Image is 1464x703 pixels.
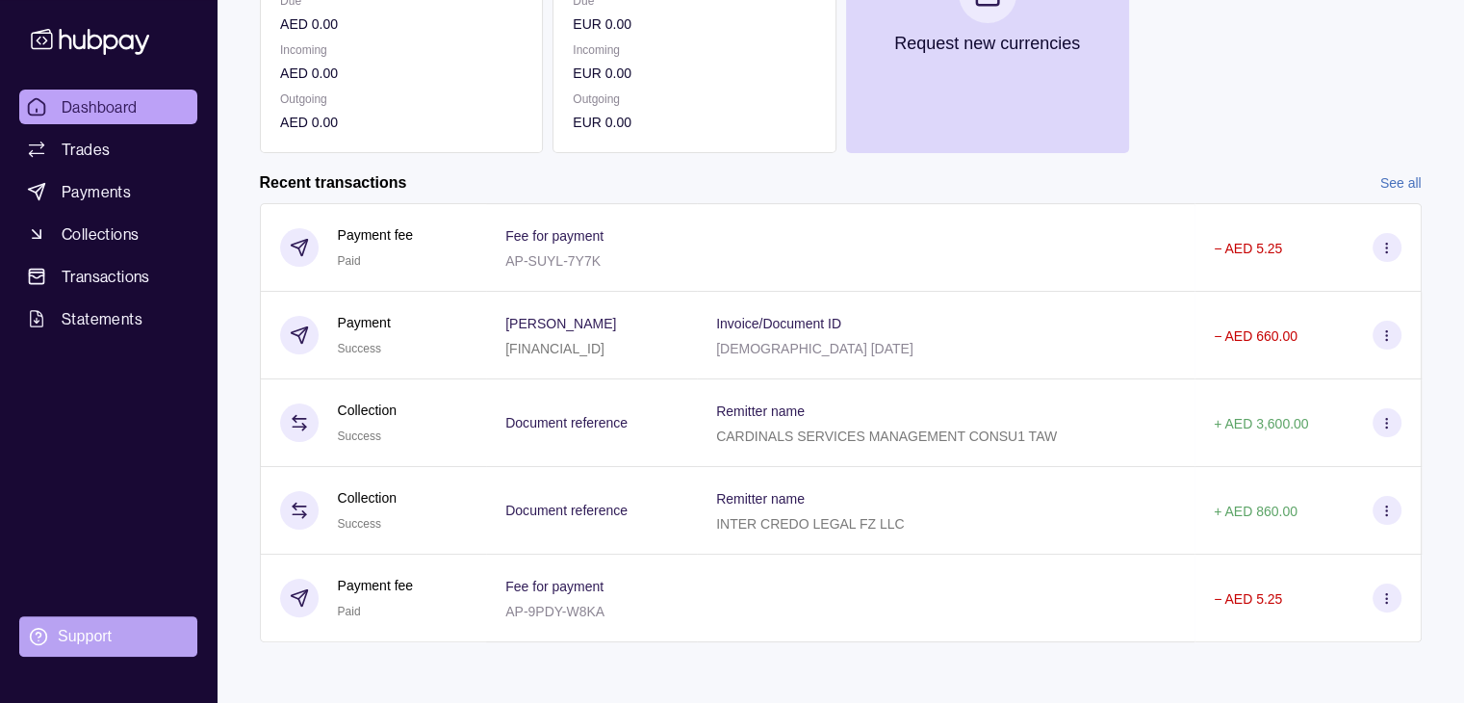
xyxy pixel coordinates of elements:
[716,429,1057,444] p: CARDINALS SERVICES MANAGEMENT CONSU1 TAW
[62,180,131,203] span: Payments
[338,517,381,531] span: Success
[62,95,138,118] span: Dashboard
[280,112,523,133] p: AED 0.00
[338,254,361,268] span: Paid
[573,89,815,110] p: Outgoing
[19,301,197,336] a: Statements
[19,90,197,124] a: Dashboard
[338,224,414,246] p: Payment fee
[505,253,601,269] p: AP-SUYL-7Y7K
[260,172,407,194] h2: Recent transactions
[338,400,397,421] p: Collection
[573,63,815,84] p: EUR 0.00
[1214,416,1308,431] p: + AED 3,600.00
[338,575,414,596] p: Payment fee
[280,13,523,35] p: AED 0.00
[58,626,112,647] div: Support
[1380,172,1422,194] a: See all
[19,616,197,657] a: Support
[338,605,361,618] span: Paid
[716,404,805,419] p: Remitter name
[716,341,913,356] p: [DEMOGRAPHIC_DATA] [DATE]
[505,503,628,518] p: Document reference
[280,89,523,110] p: Outgoing
[573,112,815,133] p: EUR 0.00
[573,13,815,35] p: EUR 0.00
[1214,591,1282,607] p: − AED 5.25
[505,604,604,619] p: AP-9PDY-W8KA
[1214,504,1297,519] p: + AED 860.00
[19,217,197,251] a: Collections
[716,491,805,507] p: Remitter name
[505,316,616,331] p: [PERSON_NAME]
[338,342,381,355] span: Success
[280,39,523,61] p: Incoming
[338,430,381,443] span: Success
[338,312,391,333] p: Payment
[62,307,142,330] span: Statements
[505,341,604,356] p: [FINANCIAL_ID]
[894,33,1080,54] p: Request new currencies
[505,415,628,430] p: Document reference
[1214,328,1297,344] p: − AED 660.00
[19,174,197,209] a: Payments
[505,228,604,244] p: Fee for payment
[62,265,150,288] span: Transactions
[19,132,197,167] a: Trades
[19,259,197,294] a: Transactions
[573,39,815,61] p: Incoming
[338,487,397,508] p: Collection
[505,579,604,594] p: Fee for payment
[62,222,139,246] span: Collections
[716,516,905,532] p: INTER CREDO LEGAL FZ LLC
[280,63,523,84] p: AED 0.00
[62,138,110,161] span: Trades
[1214,241,1282,256] p: − AED 5.25
[716,316,841,331] p: Invoice/Document ID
